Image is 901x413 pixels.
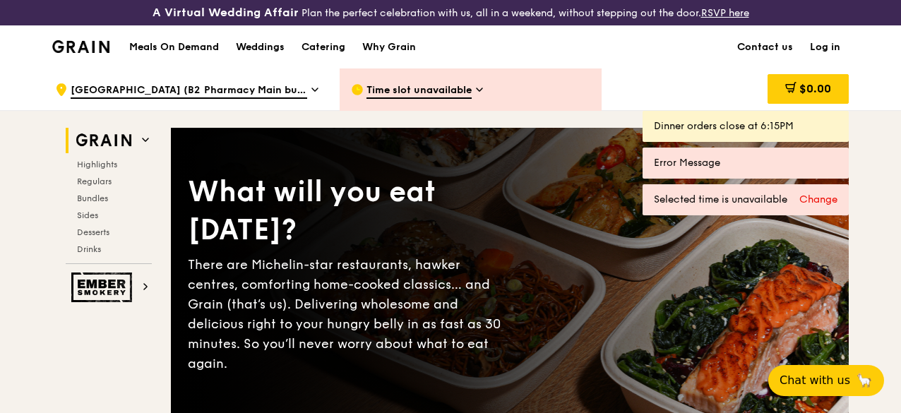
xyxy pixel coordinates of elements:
a: Weddings [227,26,293,68]
div: Change [799,193,837,207]
span: Bundles [77,193,108,203]
span: Time slot unavailable [366,83,472,99]
span: Chat with us [780,372,850,389]
div: Selected time is unavailable [654,193,837,207]
span: [GEOGRAPHIC_DATA] (B2 Pharmacy Main building) [71,83,307,99]
span: Drinks [77,244,101,254]
img: Ember Smokery web logo [71,273,136,302]
div: Plan the perfect celebration with us, all in a weekend, without stepping out the door. [150,6,751,20]
div: Why Grain [362,26,416,68]
h1: Meals On Demand [129,40,219,54]
a: Contact us [729,26,801,68]
div: Weddings [236,26,285,68]
div: What will you eat [DATE]? [188,173,510,249]
img: Grain web logo [71,128,136,153]
a: RSVP here [701,7,749,19]
img: Grain [52,40,109,53]
span: Desserts [77,227,109,237]
span: Regulars [77,176,112,186]
span: Sides [77,210,98,220]
a: Log in [801,26,849,68]
div: Catering [302,26,345,68]
span: $0.00 [799,82,831,95]
h3: A Virtual Wedding Affair [153,6,299,20]
div: There are Michelin-star restaurants, hawker centres, comforting home-cooked classics… and Grain (... [188,255,510,373]
span: 🦙 [856,372,873,389]
a: Catering [293,26,354,68]
div: Error Message [654,156,837,170]
div: Dinner orders close at 6:15PM [654,119,837,133]
span: Highlights [77,160,117,169]
button: Chat with us🦙 [768,365,884,396]
a: Why Grain [354,26,424,68]
a: GrainGrain [52,25,109,67]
